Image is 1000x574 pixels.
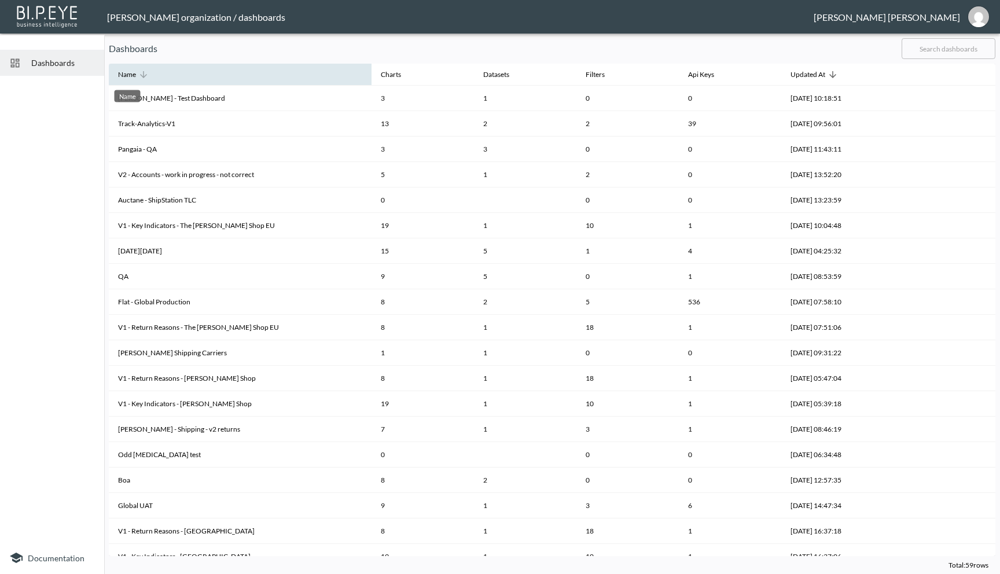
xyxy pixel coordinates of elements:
[483,68,509,82] div: Datasets
[109,187,372,213] th: Auctane - ShipStation TLC
[109,468,372,493] th: Boa
[372,137,474,162] th: 3
[781,137,893,162] th: 2025-09-28, 11:43:11
[372,544,474,569] th: 19
[679,493,781,518] th: 6
[893,544,995,569] th: {"key":null,"ref":null,"props":{},"_owner":null}
[109,238,372,264] th: Black friday
[483,373,567,383] div: 1
[679,213,781,238] th: 1
[372,340,474,366] th: 1
[474,391,576,417] th: {"type":"div","key":null,"ref":null,"props":{"children":1},"_owner":null}
[679,264,781,289] th: 1
[781,315,893,340] th: 2025-09-16, 07:51:06
[474,315,576,340] th: {"type":"div","key":null,"ref":null,"props":{"children":1},"_owner":null}
[679,86,781,111] th: 0
[14,3,81,29] img: bipeye-logo
[483,348,567,358] div: 1
[372,264,474,289] th: 9
[814,12,960,23] div: [PERSON_NAME] [PERSON_NAME]
[893,518,995,544] th: {"key":null,"ref":null,"props":{},"_owner":null}
[372,111,474,137] th: 13
[576,417,679,442] th: 3
[893,86,995,111] th: {"key":null,"ref":null,"props":{},"_owner":null}
[576,111,679,137] th: 2
[474,213,576,238] th: {"type":"div","key":null,"ref":null,"props":{"children":1},"_owner":null}
[781,544,893,569] th: 2025-08-26, 16:37:06
[118,68,136,82] div: Name
[474,340,576,366] th: {"type":"div","key":null,"ref":null,"props":{"children":1},"_owner":null}
[576,315,679,340] th: 18
[960,3,997,31] button: ana@swap-commerce.com
[781,213,893,238] th: 2025-09-24, 10:04:48
[781,111,893,137] th: 2025-09-29, 09:56:01
[109,518,372,544] th: V1 - Return Reasons - Tala UK
[576,366,679,391] th: 18
[474,417,576,442] th: {"type":"div","key":null,"ref":null,"props":{"children":1},"_owner":null}
[107,12,814,23] div: [PERSON_NAME] organization / dashboards
[679,238,781,264] th: 4
[474,366,576,391] th: {"type":"div","key":null,"ref":null,"props":{"children":1},"_owner":null}
[109,42,892,56] p: Dashboards
[109,213,372,238] th: V1 - Key Indicators - The Frankie Shop EU
[893,289,995,315] th: {"key":null,"ref":null,"props":{},"_owner":null}
[109,442,372,468] th: Odd Muse test
[31,57,95,69] span: Dashboards
[372,238,474,264] th: 15
[893,111,995,137] th: {"key":null,"ref":null,"props":{},"_owner":null}
[576,86,679,111] th: 0
[679,315,781,340] th: 1
[679,518,781,544] th: 1
[576,137,679,162] th: 0
[679,544,781,569] th: 1
[474,468,576,493] th: {"type":"div","key":null,"ref":null,"props":{"children":2},"_owner":null}
[372,86,474,111] th: 3
[781,86,893,111] th: 2025-10-04, 10:18:51
[576,442,679,468] th: 0
[948,561,988,569] span: Total: 59 rows
[576,391,679,417] th: 10
[679,417,781,442] th: 1
[791,68,825,82] div: Updated At
[372,417,474,442] th: 7
[109,111,372,137] th: Track-Analytics-V1
[893,264,995,289] th: {"key":null,"ref":null,"props":{},"_owner":null}
[483,246,567,256] div: 5
[893,340,995,366] th: {"key":null,"ref":null,"props":{},"_owner":null}
[576,518,679,544] th: 18
[474,289,576,315] th: {"type":"div","key":null,"ref":null,"props":{"children":2},"_owner":null}
[679,137,781,162] th: 0
[679,289,781,315] th: 536
[893,187,995,213] th: {"key":null,"ref":null,"props":{},"_owner":null}
[679,468,781,493] th: 0
[688,68,729,82] span: Api Keys
[474,111,576,137] th: {"type":"div","key":null,"ref":null,"props":{"children":2},"_owner":null}
[781,442,893,468] th: 2025-09-01, 06:34:48
[679,340,781,366] th: 0
[781,238,893,264] th: 2025-09-18, 04:25:32
[791,68,840,82] span: Updated At
[372,518,474,544] th: 8
[483,501,567,510] div: 1
[109,137,372,162] th: Pangaia - QA
[109,315,372,340] th: V1 - Return Reasons - The Frankie Shop EU
[483,93,567,103] div: 1
[372,391,474,417] th: 19
[576,289,679,315] th: 5
[483,220,567,230] div: 1
[372,187,474,213] th: 0
[483,144,567,154] div: 3
[474,86,576,111] th: {"type":"div","key":null,"ref":null,"props":{"children":1},"_owner":null}
[109,493,372,518] th: Global UAT
[781,187,893,213] th: 2025-09-25, 13:23:59
[372,162,474,187] th: 5
[118,68,151,82] span: Name
[576,340,679,366] th: 0
[679,111,781,137] th: 39
[474,162,576,187] th: {"type":"div","key":null,"ref":null,"props":{"children":1},"_owner":null}
[902,34,995,63] input: Search dashboards
[483,475,567,485] div: 2
[781,391,893,417] th: 2025-09-04, 05:39:18
[483,119,567,128] div: 2
[781,340,893,366] th: 2025-09-10, 09:31:22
